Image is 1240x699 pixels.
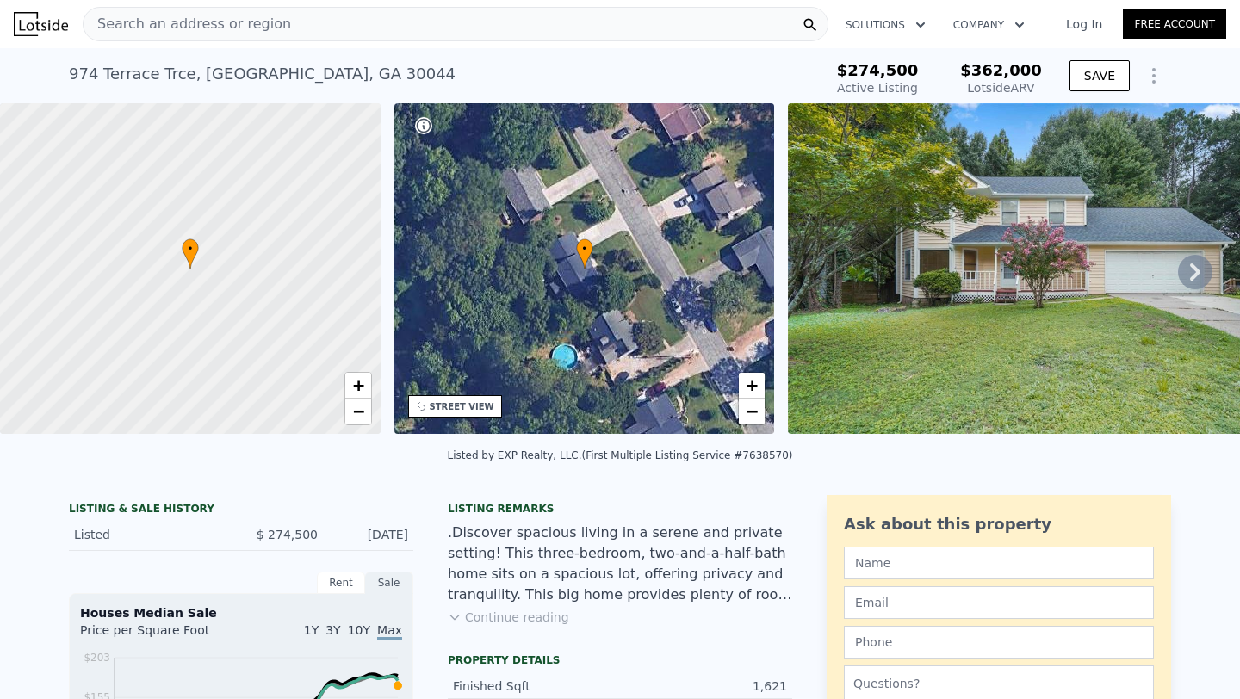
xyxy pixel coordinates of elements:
button: Continue reading [448,609,569,626]
div: STREET VIEW [430,400,494,413]
a: Zoom out [345,399,371,424]
a: Zoom in [739,373,765,399]
img: Lotside [14,12,68,36]
input: Name [844,547,1154,579]
a: Free Account [1123,9,1226,39]
div: Finished Sqft [453,677,620,695]
button: SAVE [1069,60,1130,91]
span: − [747,400,758,422]
span: + [747,374,758,396]
div: LISTING & SALE HISTORY [69,502,413,519]
div: Property details [448,653,792,667]
div: • [576,238,593,269]
div: Sale [365,572,413,594]
div: Listing remarks [448,502,792,516]
span: 10Y [348,623,370,637]
span: $274,500 [837,61,919,79]
span: $ 274,500 [257,528,318,541]
div: 974 Terrace Trce , [GEOGRAPHIC_DATA] , GA 30044 [69,62,456,86]
span: + [352,374,363,396]
div: Listed [74,526,227,543]
div: Ask about this property [844,512,1154,536]
span: • [182,241,199,257]
span: Max [377,623,402,640]
button: Company [939,9,1038,40]
span: 1Y [304,623,319,637]
button: Solutions [832,9,939,40]
div: Rent [317,572,365,594]
span: − [352,400,363,422]
div: Price per Square Foot [80,622,241,649]
span: Search an address or region [84,14,291,34]
span: • [576,241,593,257]
div: Houses Median Sale [80,604,402,622]
span: $362,000 [960,61,1042,79]
div: • [182,238,199,269]
span: Active Listing [837,81,918,95]
div: Listed by EXP Realty, LLC. (First Multiple Listing Service #7638570) [448,449,793,461]
tspan: $203 [84,652,110,664]
input: Email [844,586,1154,619]
a: Zoom in [345,373,371,399]
div: .Discover spacious living in a serene and private setting! This three-bedroom, two-and-a-half-bat... [448,523,792,605]
input: Phone [844,626,1154,659]
span: 3Y [325,623,340,637]
button: Show Options [1137,59,1171,93]
div: Lotside ARV [960,79,1042,96]
a: Zoom out [739,399,765,424]
a: Log In [1045,15,1123,33]
div: 1,621 [620,677,787,695]
div: [DATE] [332,526,408,543]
